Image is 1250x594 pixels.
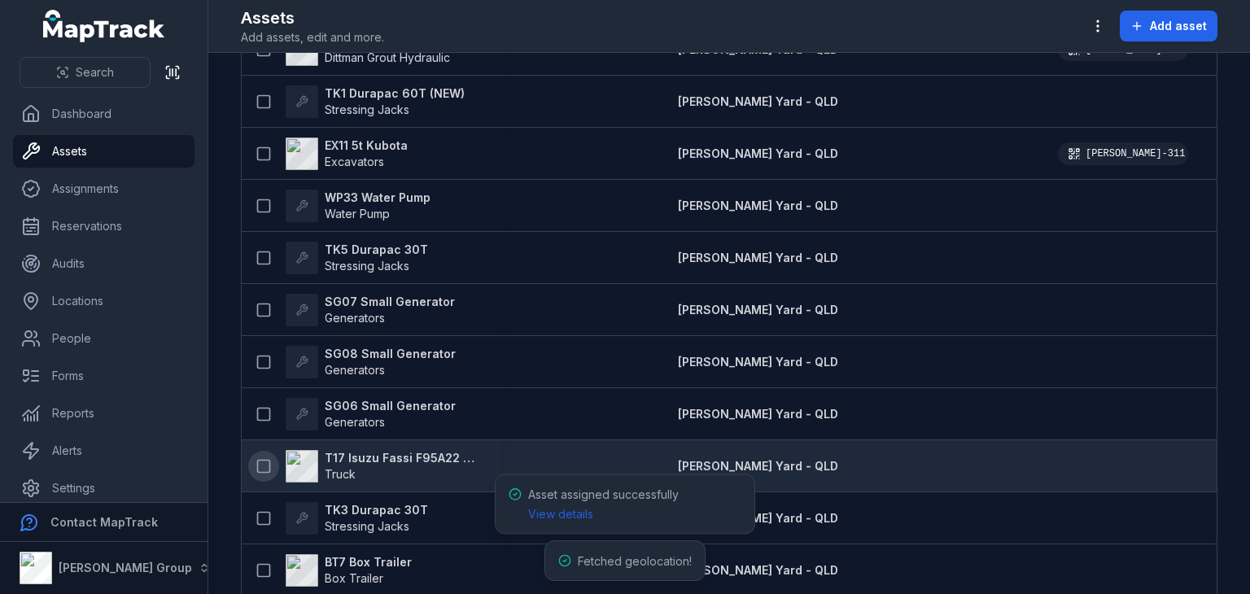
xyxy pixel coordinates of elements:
[325,450,483,466] strong: T17 Isuzu Fassi F95A22 with Hiab
[241,29,384,46] span: Add assets, edit and more.
[286,85,465,118] a: TK1 Durapac 60T (NEW)Stressing Jacks
[325,207,390,221] span: Water Pump
[286,138,408,170] a: EX11 5t KubotaExcavators
[241,7,384,29] h2: Assets
[13,472,194,504] a: Settings
[286,190,431,222] a: WP33 Water PumpWater Pump
[325,190,431,206] strong: WP33 Water Pump
[325,50,450,64] span: Dittman Grout Hydraulic
[13,360,194,392] a: Forms
[325,138,408,154] strong: EX11 5t Kubota
[325,103,409,116] span: Stressing Jacks
[528,506,593,522] a: View details
[325,363,385,377] span: Generators
[325,294,455,310] strong: SG07 Small Generator
[13,210,194,242] a: Reservations
[286,294,455,326] a: SG07 Small GeneratorGenerators
[13,98,194,130] a: Dashboard
[325,519,409,533] span: Stressing Jacks
[678,459,838,473] span: [PERSON_NAME] Yard - QLD
[13,173,194,205] a: Assignments
[678,354,838,370] a: [PERSON_NAME] Yard - QLD
[76,64,114,81] span: Search
[325,398,456,414] strong: SG06 Small Generator
[286,502,428,535] a: TK3 Durapac 30TStressing Jacks
[678,251,838,264] span: [PERSON_NAME] Yard - QLD
[678,94,838,108] span: [PERSON_NAME] Yard - QLD
[325,467,356,481] span: Truck
[13,322,194,355] a: People
[20,57,151,88] button: Search
[13,397,194,430] a: Reports
[325,155,384,168] span: Excavators
[678,302,838,318] a: [PERSON_NAME] Yard - QLD
[325,259,409,273] span: Stressing Jacks
[678,511,838,525] span: [PERSON_NAME] Yard - QLD
[678,250,838,266] a: [PERSON_NAME] Yard - QLD
[286,346,456,378] a: SG08 Small GeneratorGenerators
[578,554,692,568] span: Fetched geolocation!
[678,562,838,579] a: [PERSON_NAME] Yard - QLD
[286,242,428,274] a: TK5 Durapac 30TStressing Jacks
[1150,18,1207,34] span: Add asset
[325,346,456,362] strong: SG08 Small Generator
[13,247,194,280] a: Audits
[286,450,483,483] a: T17 Isuzu Fassi F95A22 with HiabTruck
[678,563,838,577] span: [PERSON_NAME] Yard - QLD
[59,561,192,574] strong: [PERSON_NAME] Group
[678,303,838,317] span: [PERSON_NAME] Yard - QLD
[325,502,428,518] strong: TK3 Durapac 30T
[678,94,838,110] a: [PERSON_NAME] Yard - QLD
[325,571,383,585] span: Box Trailer
[678,198,838,214] a: [PERSON_NAME] Yard - QLD
[325,311,385,325] span: Generators
[43,10,165,42] a: MapTrack
[325,242,428,258] strong: TK5 Durapac 30T
[678,146,838,160] span: [PERSON_NAME] Yard - QLD
[678,199,838,212] span: [PERSON_NAME] Yard - QLD
[13,285,194,317] a: Locations
[286,398,456,430] a: SG06 Small GeneratorGenerators
[678,407,838,421] span: [PERSON_NAME] Yard - QLD
[678,146,838,162] a: [PERSON_NAME] Yard - QLD
[678,355,838,369] span: [PERSON_NAME] Yard - QLD
[50,515,158,529] strong: Contact MapTrack
[678,406,838,422] a: [PERSON_NAME] Yard - QLD
[528,487,679,521] span: Asset assigned successfully
[1058,142,1188,165] div: [PERSON_NAME]-311
[678,510,838,526] a: [PERSON_NAME] Yard - QLD
[678,42,838,56] span: [PERSON_NAME] Yard - QLD
[678,458,838,474] a: [PERSON_NAME] Yard - QLD
[13,435,194,467] a: Alerts
[325,415,385,429] span: Generators
[13,135,194,168] a: Assets
[325,554,412,570] strong: BT7 Box Trailer
[1120,11,1217,41] button: Add asset
[325,85,465,102] strong: TK1 Durapac 60T (NEW)
[286,554,412,587] a: BT7 Box TrailerBox Trailer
